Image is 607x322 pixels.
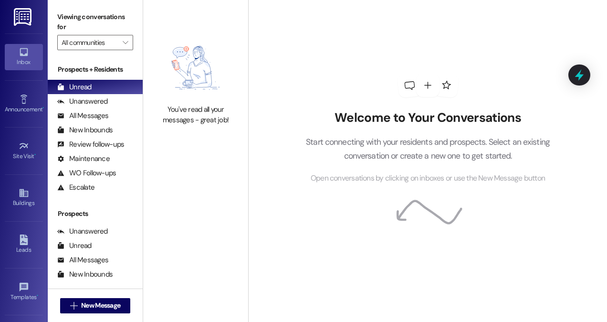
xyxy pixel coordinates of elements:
[48,209,143,219] div: Prospects
[62,35,118,50] input: All communities
[5,44,43,70] a: Inbox
[42,105,44,111] span: •
[5,232,43,258] a: Leads
[57,125,113,135] div: New Inbounds
[57,97,108,107] div: Unanswered
[154,105,238,125] div: You've read all your messages - great job!
[57,154,110,164] div: Maintenance
[123,39,128,46] i: 
[34,151,36,158] span: •
[57,111,108,121] div: All Messages
[292,110,565,126] h2: Welcome to Your Conversations
[57,140,124,150] div: Review follow-ups
[57,182,94,193] div: Escalate
[57,255,108,265] div: All Messages
[5,279,43,305] a: Templates •
[14,8,33,26] img: ResiDesk Logo
[57,241,92,251] div: Unread
[57,10,133,35] label: Viewing conversations for
[37,292,38,299] span: •
[5,138,43,164] a: Site Visit •
[292,135,565,162] p: Start connecting with your residents and prospects. Select an existing conversation or create a n...
[60,298,131,313] button: New Message
[57,226,108,236] div: Unanswered
[57,269,113,279] div: New Inbounds
[154,36,238,100] img: empty-state
[57,168,116,178] div: WO Follow-ups
[70,302,77,310] i: 
[48,64,143,75] div: Prospects + Residents
[5,185,43,211] a: Buildings
[57,82,92,92] div: Unread
[81,301,120,311] span: New Message
[311,172,545,184] span: Open conversations by clicking on inboxes or use the New Message button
